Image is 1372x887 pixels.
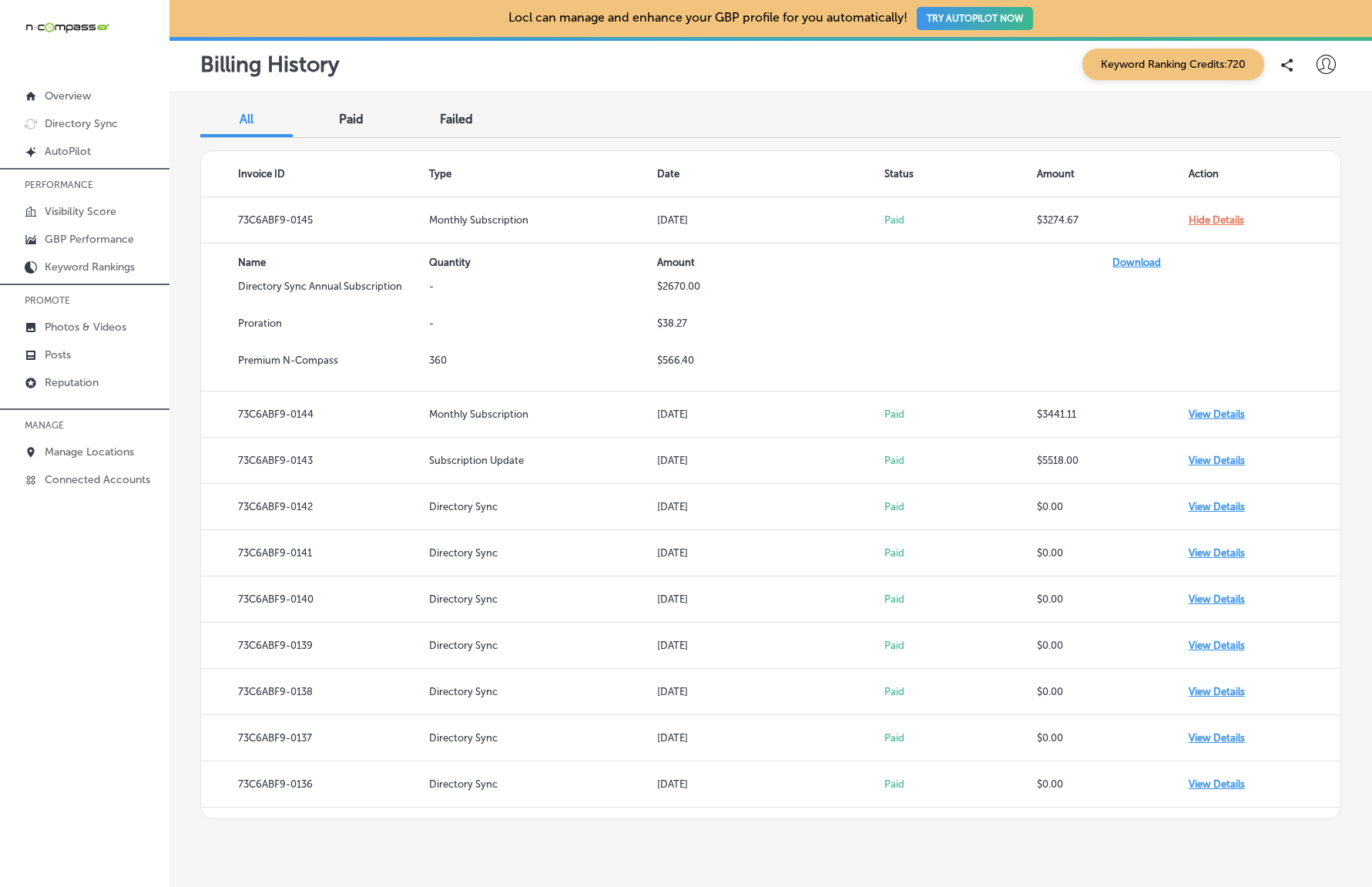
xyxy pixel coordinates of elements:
[25,20,109,35] img: 660ab0bf-5cc7-4cb8-ba1c-48b5ae0f18e60NCTV_CLogo_TV_Black_-500x88.png
[45,205,116,218] p: Visibility Score
[45,473,150,486] p: Connected Accounts
[45,321,126,334] p: Photos & Videos
[45,445,134,459] p: Manage Locations
[917,7,1033,30] button: TRY AUTOPILOT NOW
[45,348,71,361] p: Posts
[45,376,99,389] p: Reputation
[45,260,135,274] p: Keyword Rankings
[45,145,91,158] p: AutoPilot
[45,117,118,130] p: Directory Sync
[45,89,91,102] p: Overview
[45,233,134,246] p: GBP Performance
